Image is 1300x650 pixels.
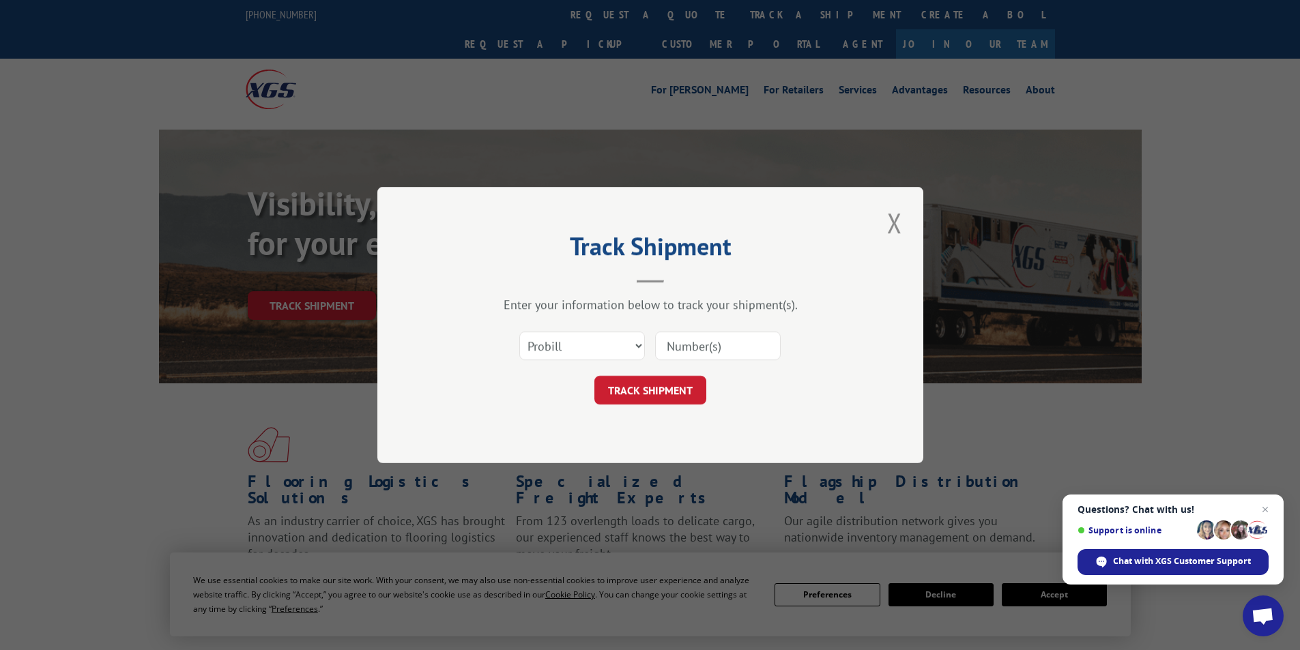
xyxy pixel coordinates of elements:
[1078,525,1192,535] span: Support is online
[883,204,906,241] button: Close modal
[1243,595,1284,636] a: Open chat
[1113,555,1251,567] span: Chat with XGS Customer Support
[446,297,855,312] div: Enter your information below to track your shipment(s).
[446,237,855,263] h2: Track Shipment
[1078,504,1269,515] span: Questions? Chat with us!
[594,376,706,404] button: TRACK SHIPMENT
[655,331,781,360] input: Number(s)
[1078,549,1269,575] span: Chat with XGS Customer Support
